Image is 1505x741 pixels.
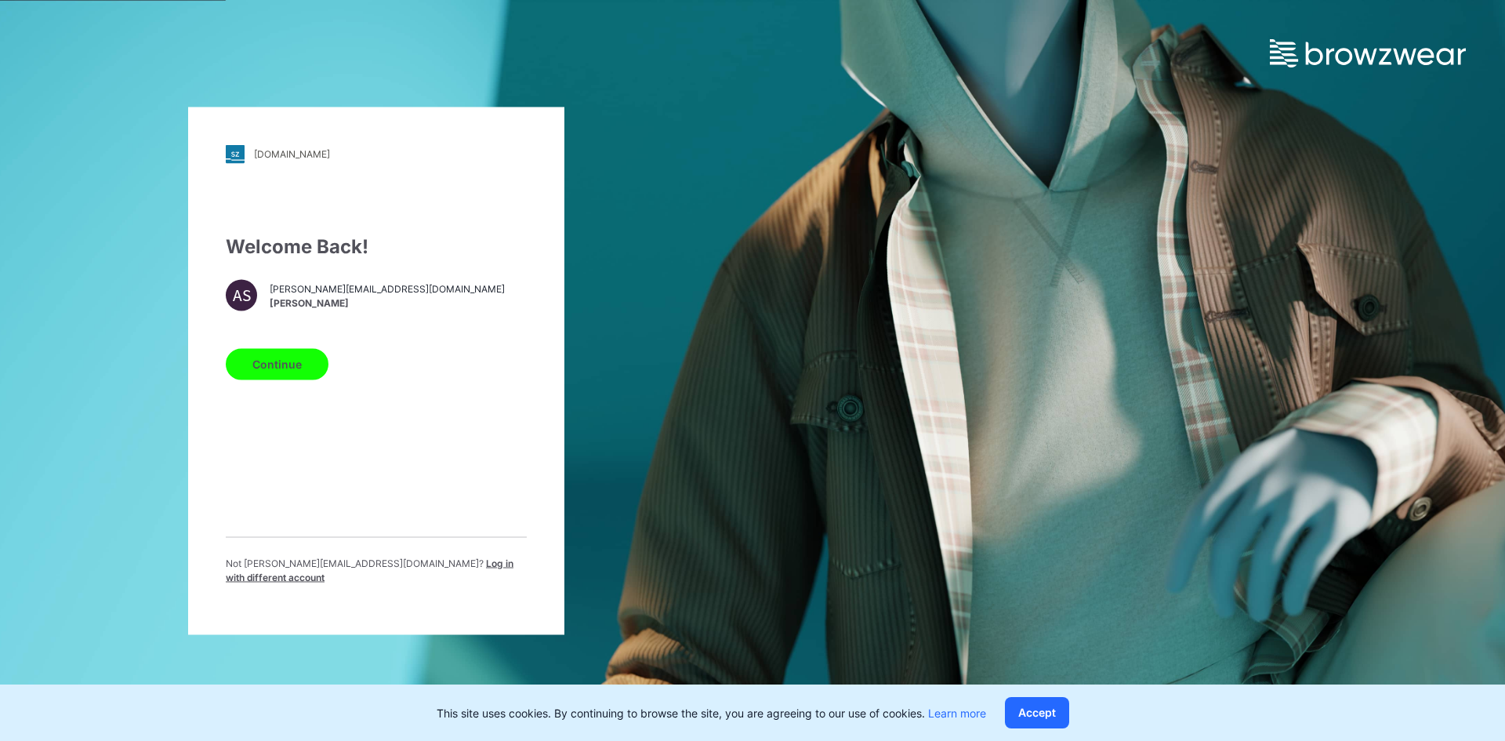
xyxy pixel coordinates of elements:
[226,348,328,380] button: Continue
[928,706,986,720] a: Learn more
[226,556,527,584] p: Not [PERSON_NAME][EMAIL_ADDRESS][DOMAIN_NAME] ?
[1005,697,1069,728] button: Accept
[437,705,986,721] p: This site uses cookies. By continuing to browse the site, you are agreeing to our use of cookies.
[226,232,527,260] div: Welcome Back!
[1270,39,1466,67] img: browzwear-logo.e42bd6dac1945053ebaf764b6aa21510.svg
[226,144,527,163] a: [DOMAIN_NAME]
[254,148,330,160] div: [DOMAIN_NAME]
[270,296,505,311] span: [PERSON_NAME]
[270,282,505,296] span: [PERSON_NAME][EMAIL_ADDRESS][DOMAIN_NAME]
[226,279,257,311] div: AS
[226,144,245,163] img: stylezone-logo.562084cfcfab977791bfbf7441f1a819.svg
